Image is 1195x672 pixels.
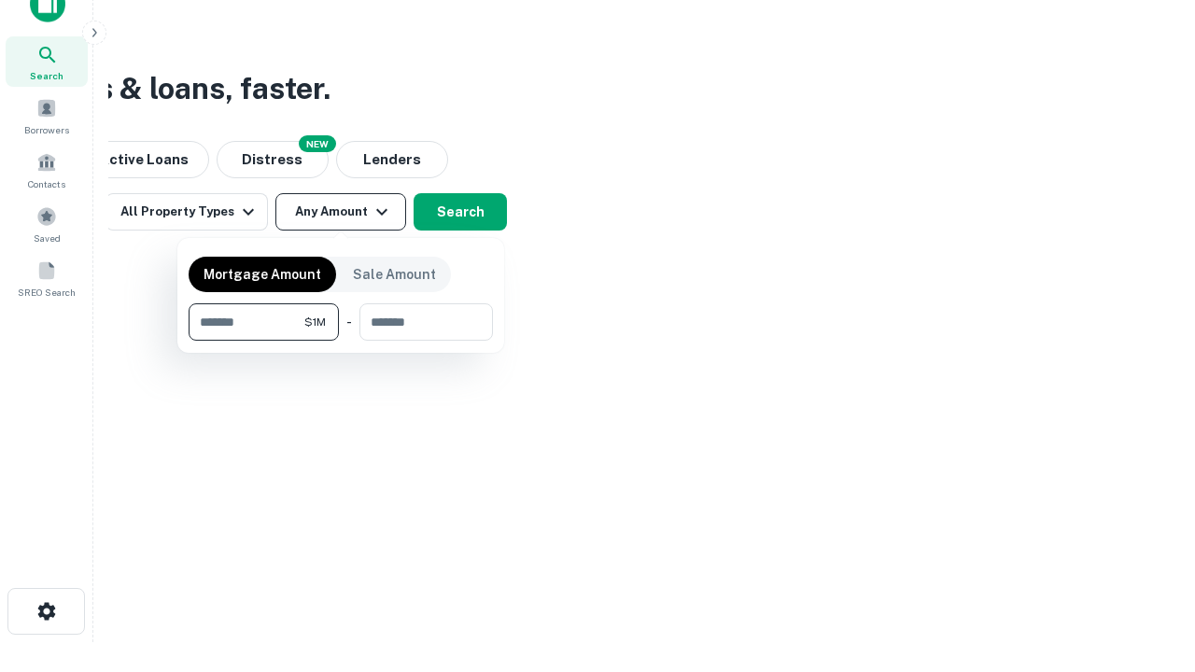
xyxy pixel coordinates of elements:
p: Mortgage Amount [204,264,321,285]
iframe: Chat Widget [1102,523,1195,612]
span: $1M [304,314,326,330]
div: - [346,303,352,341]
p: Sale Amount [353,264,436,285]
